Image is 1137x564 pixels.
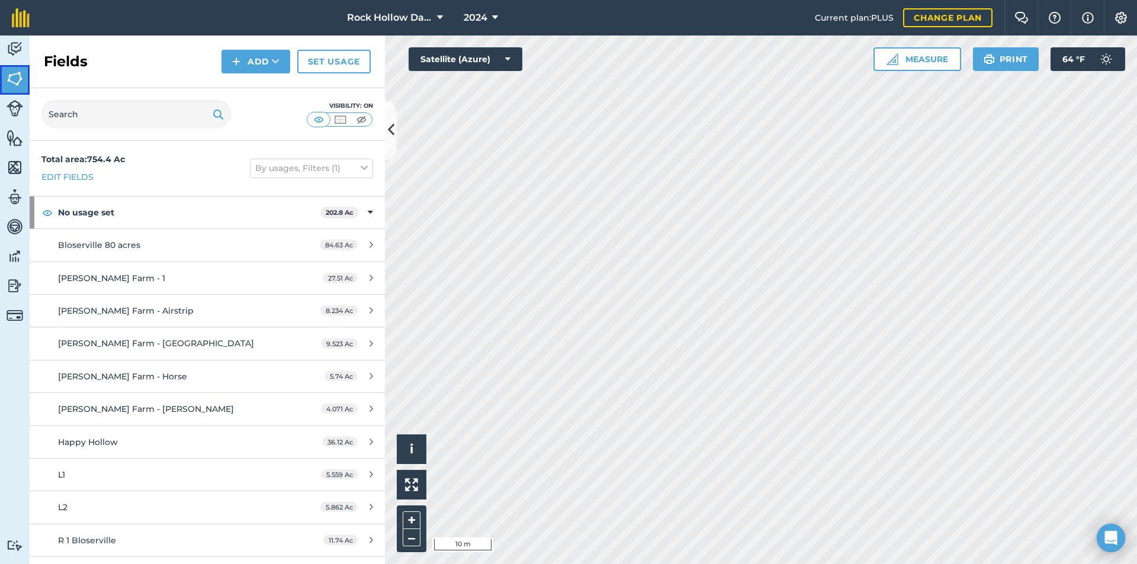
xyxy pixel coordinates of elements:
[410,441,413,456] span: i
[320,502,358,512] span: 5.862 Ac
[1094,47,1118,71] img: svg+xml;base64,PD94bWwgdmVyc2lvbj0iMS4wIiBlbmNvZGluZz0idXRmLTgiPz4KPCEtLSBHZW5lcmF0b3I6IEFkb2JlIE...
[58,273,165,283] span: [PERSON_NAME] Farm - 1
[30,360,385,392] a: [PERSON_NAME] Farm - Horse5.74 Ac
[326,208,354,217] strong: 202.8 Ac
[321,469,358,479] span: 5.559 Ac
[323,535,358,545] span: 11.74 Ac
[58,371,187,382] span: [PERSON_NAME] Farm - Horse
[403,529,420,546] button: –
[41,170,94,183] a: Edit fields
[7,188,23,206] img: svg+xml;base64,PD94bWwgdmVyc2lvbj0iMS4wIiBlbmNvZGluZz0idXRmLTgiPz4KPCEtLSBHZW5lcmF0b3I6IEFkb2JlIE...
[7,277,23,295] img: svg+xml;base64,PD94bWwgdmVyc2lvbj0iMS4wIiBlbmNvZGluZz0idXRmLTgiPz4KPCEtLSBHZW5lcmF0b3I6IEFkb2JlIE...
[7,307,23,324] img: svg+xml;base64,PD94bWwgdmVyc2lvbj0iMS4wIiBlbmNvZGluZz0idXRmLTgiPz4KPCEtLSBHZW5lcmF0b3I6IEFkb2JlIE...
[58,502,68,513] span: L2
[42,205,53,220] img: svg+xml;base64,PHN2ZyB4bWxucz0iaHR0cDovL3d3dy53My5vcmcvMjAwMC9zdmciIHdpZHRoPSIxOCIgaGVpZ2h0PSIyNC...
[41,100,231,128] input: Search
[1048,12,1062,24] img: A question mark icon
[58,535,116,546] span: R 1 Bloserville
[7,100,23,117] img: svg+xml;base64,PD94bWwgdmVyc2lvbj0iMS4wIiBlbmNvZGluZz0idXRmLTgiPz4KPCEtLSBHZW5lcmF0b3I6IEFkb2JlIE...
[30,229,385,261] a: Bloserville 80 acres84.63 Ac
[321,339,358,349] span: 9.523 Ac
[409,47,522,71] button: Satellite (Azure)
[464,11,487,25] span: 2024
[213,107,224,121] img: svg+xml;base64,PHN2ZyB4bWxucz0iaHR0cDovL3d3dy53My5vcmcvMjAwMC9zdmciIHdpZHRoPSIxOSIgaGVpZ2h0PSIyNC...
[30,196,385,228] div: No usage set202.8 Ac
[322,437,358,447] span: 36.12 Ac
[58,437,118,447] span: Happy Hollow
[1082,11,1094,25] img: svg+xml;base64,PHN2ZyB4bWxucz0iaHR0cDovL3d3dy53My5vcmcvMjAwMC9zdmciIHdpZHRoPSIxNyIgaGVpZ2h0PSIxNy...
[58,196,320,228] strong: No usage set
[221,50,290,73] button: Add
[7,247,23,265] img: svg+xml;base64,PD94bWwgdmVyc2lvbj0iMS4wIiBlbmNvZGluZz0idXRmLTgiPz4KPCEtLSBHZW5lcmF0b3I6IEFkb2JlIE...
[7,159,23,176] img: svg+xml;base64,PHN2ZyB4bWxucz0iaHR0cDovL3d3dy53My5vcmcvMjAwMC9zdmciIHdpZHRoPSI1NiIgaGVpZ2h0PSI2MC...
[30,524,385,556] a: R 1 Bloserville11.74 Ac
[58,469,65,480] span: L1
[323,273,358,283] span: 27.51 Ac
[354,114,369,125] img: svg+xml;base64,PHN2ZyB4bWxucz0iaHR0cDovL3d3dy53My5vcmcvMjAwMC9zdmciIHdpZHRoPSI1MCIgaGVpZ2h0PSI0MC...
[347,11,432,25] span: Rock Hollow Dairy
[887,53,898,65] img: Ruler icon
[30,459,385,491] a: L15.559 Ac
[311,114,326,125] img: svg+xml;base64,PHN2ZyB4bWxucz0iaHR0cDovL3d3dy53My5vcmcvMjAwMC9zdmciIHdpZHRoPSI1MCIgaGVpZ2h0PSI0MC...
[7,40,23,58] img: svg+xml;base64,PD94bWwgdmVyc2lvbj0iMS4wIiBlbmNvZGluZz0idXRmLTgiPz4KPCEtLSBHZW5lcmF0b3I6IEFkb2JlIE...
[405,478,418,491] img: Four arrows, one pointing top left, one top right, one bottom right and the last bottom left
[307,101,373,111] div: Visibility: On
[903,8,993,27] a: Change plan
[58,240,140,250] span: Bloserville 80 acres
[7,70,23,88] img: svg+xml;base64,PHN2ZyB4bWxucz0iaHR0cDovL3d3dy53My5vcmcvMjAwMC9zdmciIHdpZHRoPSI1NiIgaGVpZ2h0PSI2MC...
[30,295,385,327] a: [PERSON_NAME] Farm - Airstrip8.234 Ac
[44,52,88,71] h2: Fields
[1062,47,1085,71] span: 64 ° F
[321,404,358,414] span: 4.071 Ac
[320,240,358,250] span: 84.63 Ac
[1114,12,1128,24] img: A cog icon
[58,404,234,414] span: [PERSON_NAME] Farm - [PERSON_NAME]
[250,159,373,178] button: By usages, Filters (1)
[7,218,23,236] img: svg+xml;base64,PD94bWwgdmVyc2lvbj0iMS4wIiBlbmNvZGluZz0idXRmLTgiPz4KPCEtLSBHZW5lcmF0b3I6IEFkb2JlIE...
[58,305,194,316] span: [PERSON_NAME] Farm - Airstrip
[7,540,23,551] img: svg+xml;base64,PD94bWwgdmVyc2lvbj0iMS4wIiBlbmNvZGluZz0idXRmLTgiPz4KPCEtLSBHZW5lcmF0b3I6IEFkb2JlIE...
[30,262,385,294] a: [PERSON_NAME] Farm - 127.51 Ac
[12,8,30,27] img: fieldmargin Logo
[30,426,385,458] a: Happy Hollow36.12 Ac
[1014,12,1029,24] img: Two speech bubbles overlapping with the left bubble in the forefront
[333,114,348,125] img: svg+xml;base64,PHN2ZyB4bWxucz0iaHR0cDovL3d3dy53My5vcmcvMjAwMC9zdmciIHdpZHRoPSI1MCIgaGVpZ2h0PSI0MC...
[873,47,961,71] button: Measure
[30,327,385,359] a: [PERSON_NAME] Farm - [GEOGRAPHIC_DATA]9.523 Ac
[41,154,125,165] strong: Total area : 754.4 Ac
[232,54,240,69] img: svg+xml;base64,PHN2ZyB4bWxucz0iaHR0cDovL3d3dy53My5vcmcvMjAwMC9zdmciIHdpZHRoPSIxNCIgaGVpZ2h0PSIyNC...
[1097,524,1125,552] div: Open Intercom Messenger
[973,47,1039,71] button: Print
[403,511,420,529] button: +
[325,371,358,381] span: 5.74 Ac
[984,52,995,66] img: svg+xml;base64,PHN2ZyB4bWxucz0iaHR0cDovL3d3dy53My5vcmcvMjAwMC9zdmciIHdpZHRoPSIxOSIgaGVpZ2h0PSIyNC...
[1051,47,1125,71] button: 64 °F
[30,393,385,425] a: [PERSON_NAME] Farm - [PERSON_NAME]4.071 Ac
[397,434,426,464] button: i
[320,305,358,315] span: 8.234 Ac
[815,11,894,24] span: Current plan : PLUS
[58,338,254,349] span: [PERSON_NAME] Farm - [GEOGRAPHIC_DATA]
[7,129,23,147] img: svg+xml;base64,PHN2ZyB4bWxucz0iaHR0cDovL3d3dy53My5vcmcvMjAwMC9zdmciIHdpZHRoPSI1NiIgaGVpZ2h0PSI2MC...
[297,50,371,73] a: Set usage
[30,491,385,523] a: L25.862 Ac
